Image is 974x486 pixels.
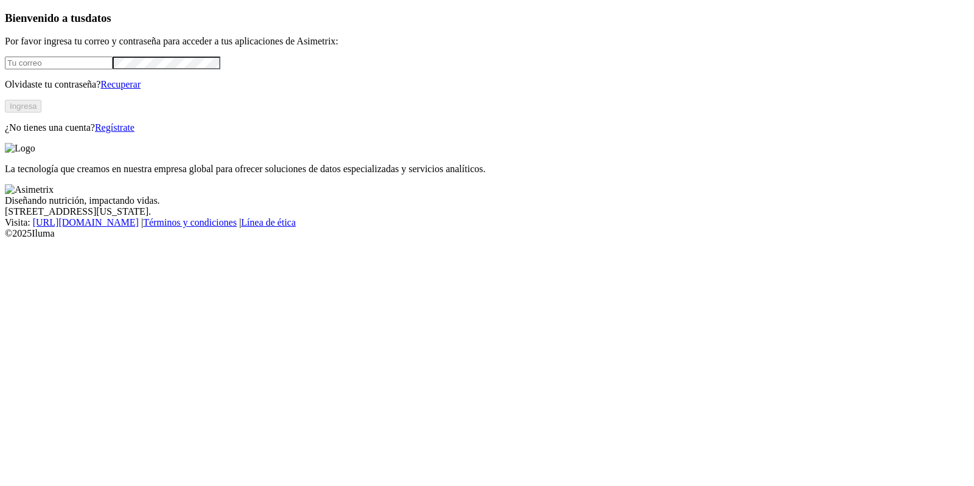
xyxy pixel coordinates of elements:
div: © 2025 Iluma [5,228,969,239]
a: Términos y condiciones [143,217,237,227]
p: Olvidaste tu contraseña? [5,79,969,90]
p: ¿No tienes una cuenta? [5,122,969,133]
a: Línea de ética [241,217,296,227]
p: La tecnología que creamos en nuestra empresa global para ofrecer soluciones de datos especializad... [5,164,969,175]
button: Ingresa [5,100,41,113]
a: Recuperar [100,79,141,89]
h3: Bienvenido a tus [5,12,969,25]
p: Por favor ingresa tu correo y contraseña para acceder a tus aplicaciones de Asimetrix: [5,36,969,47]
img: Logo [5,143,35,154]
a: Regístrate [95,122,135,133]
input: Tu correo [5,57,113,69]
div: Diseñando nutrición, impactando vidas. [5,195,969,206]
div: Visita : | | [5,217,969,228]
div: [STREET_ADDRESS][US_STATE]. [5,206,969,217]
a: [URL][DOMAIN_NAME] [33,217,139,227]
span: datos [85,12,111,24]
img: Asimetrix [5,184,54,195]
